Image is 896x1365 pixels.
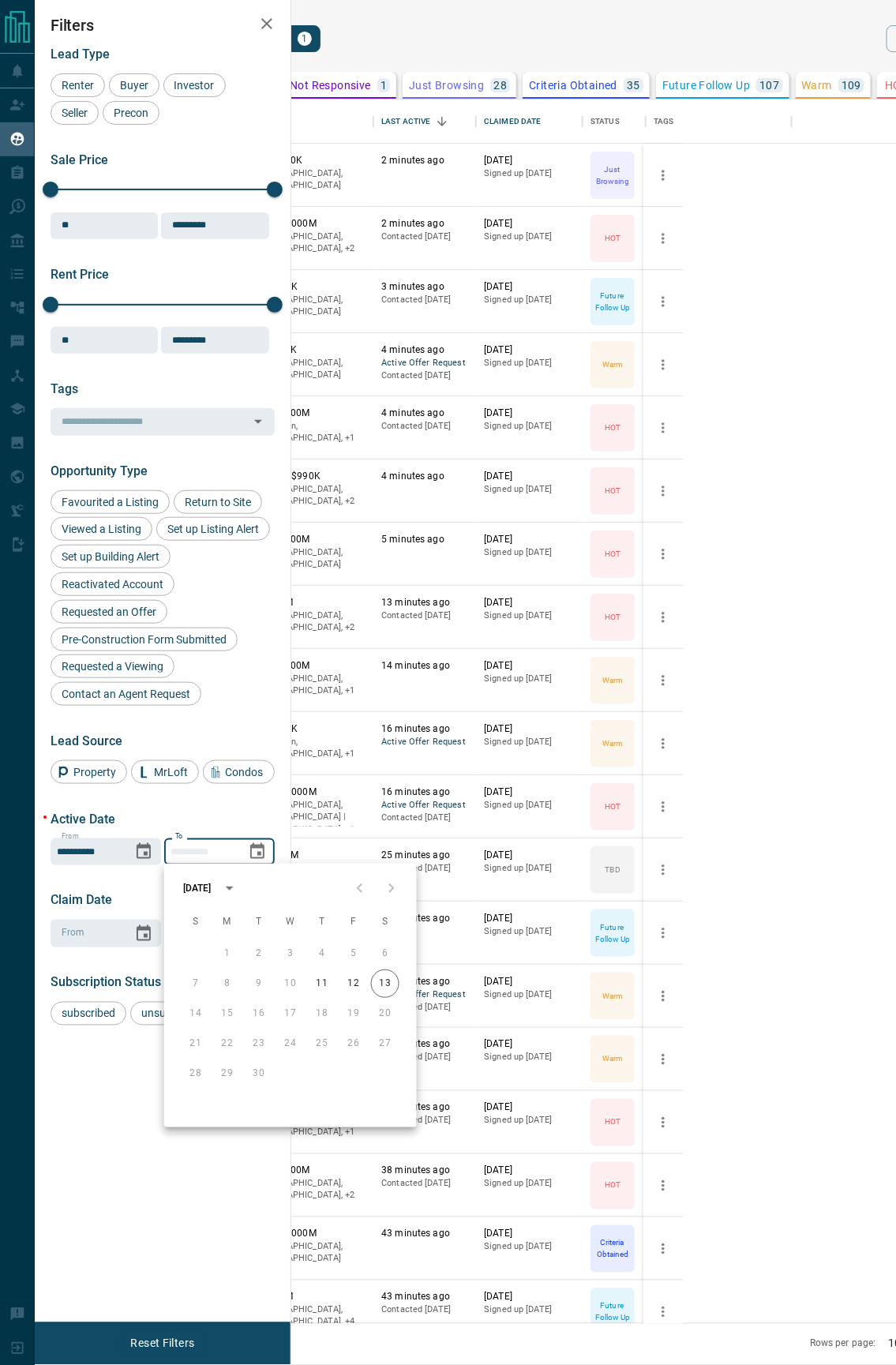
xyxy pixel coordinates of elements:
div: Return to Site [174,490,262,514]
p: Signed up [DATE] [484,167,575,180]
p: Signed up [DATE] [484,673,575,685]
span: Friday [339,906,368,938]
p: $0 - $19K [255,343,366,357]
span: Saturday [371,906,399,938]
p: [DATE] [484,912,575,925]
p: Contacted [DATE] [381,812,468,824]
p: HOT [605,611,620,623]
button: more [651,984,675,1008]
p: [GEOGRAPHIC_DATA], [GEOGRAPHIC_DATA] [255,167,366,192]
button: 11 [308,969,336,998]
span: Claim Date [51,893,112,908]
button: more [651,1111,675,1134]
span: Active Date [51,812,115,827]
span: Rent Price [51,267,109,282]
p: [GEOGRAPHIC_DATA], [GEOGRAPHIC_DATA] [255,357,366,381]
span: Pre-Construction Form Submitted [56,633,232,646]
p: 107 [759,80,779,91]
p: 3 minutes ago [381,280,468,294]
button: Choose date [128,918,159,950]
p: [DATE] [484,786,575,799]
p: Signed up [DATE] [484,294,575,306]
p: 37 minutes ago [381,1101,468,1115]
div: Set up Listing Alert [156,517,270,541]
p: Rows per page: [810,1337,876,1351]
button: Choose date, selected date is Sep 11, 2025 [128,836,159,868]
div: Requested an Offer [51,600,167,624]
p: North York, Midtown | Central, Oshawa, Richmond Hill [255,1304,366,1329]
span: Subscription Status [51,975,161,990]
p: Signed up [DATE] [484,925,575,938]
p: 4 minutes ago [381,343,468,357]
p: Signed up [DATE] [484,546,575,559]
p: $0 - $13M [255,849,366,862]
p: 2 minutes ago [381,217,468,231]
p: 35 minutes ago [381,975,468,988]
p: Signed up [DATE] [484,1178,575,1191]
span: Set up Listing Alert [162,523,264,535]
p: HOT [605,422,620,433]
div: Set up Building Alert [51,545,171,568]
p: Contacted [DATE] [381,294,468,306]
p: Signed up [DATE] [484,1304,575,1317]
p: [DATE] [484,533,575,546]
p: [DATE] [484,1291,575,1304]
p: West End, Toronto [255,609,366,634]
p: 13 minutes ago [381,596,468,609]
p: 37 minutes ago [381,1038,468,1052]
div: Renter [51,73,105,97]
p: [DATE] [484,280,575,294]
p: Signed up [DATE] [484,988,575,1001]
button: 13 [371,969,399,998]
p: Warm [602,1053,623,1065]
button: more [651,227,675,250]
p: 43 minutes ago [381,1228,468,1241]
div: Precon [103,101,159,125]
button: more [651,1300,675,1324]
p: TBD [605,864,620,876]
p: Just Browsing [409,80,484,91]
p: Future Follow Up [662,80,750,91]
p: HOT [605,232,620,244]
p: Warm [802,80,833,91]
span: Seller [56,107,93,119]
p: Toronto [255,420,366,444]
p: $0 - $5M [255,1291,366,1304]
p: 38 minutes ago [381,1164,468,1178]
div: Status [583,99,646,144]
p: $2K - $1000M [255,217,366,231]
p: [GEOGRAPHIC_DATA], [GEOGRAPHIC_DATA] [255,294,366,318]
p: Warm [602,990,623,1002]
p: HOT [605,485,620,497]
div: Reactivated Account [51,572,174,596]
span: Active Offer Request [381,357,468,370]
span: Tags [51,381,78,396]
span: Lead Type [51,47,110,62]
p: 16 minutes ago [381,722,468,736]
p: [DATE] [484,1101,575,1115]
button: more [651,669,675,692]
p: HOT [605,801,620,812]
div: Requested a Viewing [51,654,174,678]
p: [GEOGRAPHIC_DATA], [GEOGRAPHIC_DATA] [255,1241,366,1266]
p: 16 minutes ago [381,786,468,799]
span: Requested a Viewing [56,660,169,673]
p: Toronto [255,673,366,697]
p: Contacted [DATE] [381,862,468,875]
p: Midtown | Central, Toronto [255,231,366,255]
span: Precon [108,107,154,119]
span: Viewed a Listing [56,523,147,535]
h2: Filters [51,16,275,35]
div: Tags [654,99,674,144]
p: Future Follow Up [592,290,633,313]
button: Sort [431,111,453,133]
p: 4 minutes ago [381,407,468,420]
div: Condos [203,760,275,784]
p: $3K - $1000M [255,1228,366,1241]
p: [DATE] [484,1038,575,1052]
p: [DATE] [484,1164,575,1178]
p: Contacted [DATE] [381,1001,468,1014]
p: North York, Toronto [255,862,366,887]
p: Midtown | Central, Toronto [255,483,366,508]
button: more [651,353,675,377]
